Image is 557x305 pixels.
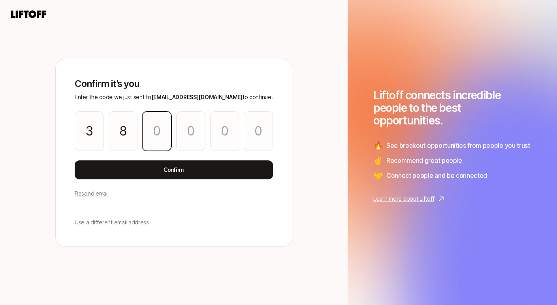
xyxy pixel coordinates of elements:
input: Please enter OTP character 3 [142,111,171,151]
h1: Liftoff connects incredible people to the best opportunities. [373,89,531,127]
p: Confirm it’s you [75,78,273,89]
p: Learn more about Liftoff [373,194,434,203]
span: ✌️ [373,154,383,166]
input: Please enter OTP character 6 [244,111,273,151]
input: Please enter OTP character 5 [210,111,239,151]
span: 🤝 [373,169,383,181]
button: Confirm [75,160,273,179]
span: 🔥 [373,139,383,151]
a: Learn more about Liftoff [373,194,531,203]
p: Enter the code we just sent to to continue. [75,92,273,102]
span: [EMAIL_ADDRESS][DOMAIN_NAME] [151,94,243,100]
span: Recommend great people [386,155,462,166]
p: Resend email [75,189,109,198]
p: Use a different email address [75,218,149,227]
input: Please enter OTP character 1 [75,111,104,151]
input: Please enter OTP character 2 [109,111,138,151]
input: Please enter OTP character 4 [176,111,205,151]
span: Connect people and be connected [386,170,487,181]
span: See breakout opportunities from people you trust [386,140,530,151]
